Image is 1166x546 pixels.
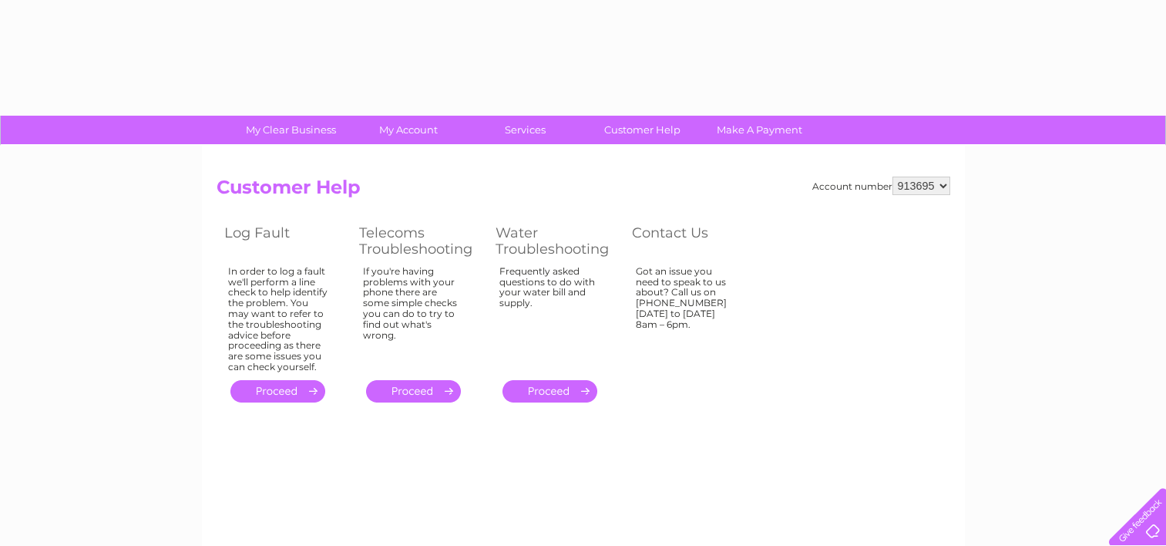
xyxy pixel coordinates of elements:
[462,116,589,144] a: Services
[696,116,823,144] a: Make A Payment
[230,380,325,403] a: .
[363,266,465,366] div: If you're having problems with your phone there are some simple checks you can do to try to find ...
[344,116,472,144] a: My Account
[579,116,706,144] a: Customer Help
[217,221,351,261] th: Log Fault
[499,266,601,366] div: Frequently asked questions to do with your water bill and supply.
[227,116,355,144] a: My Clear Business
[366,380,461,403] a: .
[488,221,624,261] th: Water Troubleshooting
[217,177,950,206] h2: Customer Help
[228,266,328,372] div: In order to log a fault we'll perform a line check to help identify the problem. You may want to ...
[351,221,488,261] th: Telecoms Troubleshooting
[502,380,597,403] a: .
[636,266,736,366] div: Got an issue you need to speak to us about? Call us on [PHONE_NUMBER] [DATE] to [DATE] 8am – 6pm.
[812,177,950,195] div: Account number
[624,221,759,261] th: Contact Us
